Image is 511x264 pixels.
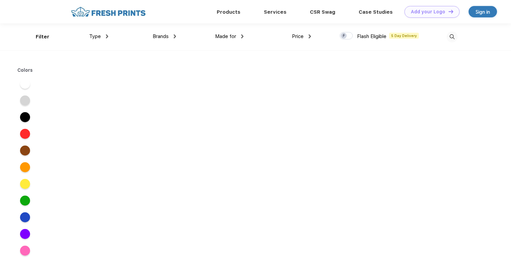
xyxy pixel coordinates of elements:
[264,9,287,15] a: Services
[153,33,169,39] span: Brands
[217,9,240,15] a: Products
[292,33,304,39] span: Price
[476,8,490,16] div: Sign in
[357,33,386,39] span: Flash Eligible
[69,6,148,18] img: fo%20logo%202.webp
[389,33,419,39] span: 5 Day Delivery
[174,34,176,38] img: dropdown.png
[36,33,49,41] div: Filter
[89,33,101,39] span: Type
[449,10,453,13] img: DT
[447,31,458,42] img: desktop_search.svg
[12,67,38,74] div: Colors
[310,9,335,15] a: CSR Swag
[469,6,497,17] a: Sign in
[309,34,311,38] img: dropdown.png
[106,34,108,38] img: dropdown.png
[215,33,236,39] span: Made for
[241,34,243,38] img: dropdown.png
[411,9,445,15] div: Add your Logo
